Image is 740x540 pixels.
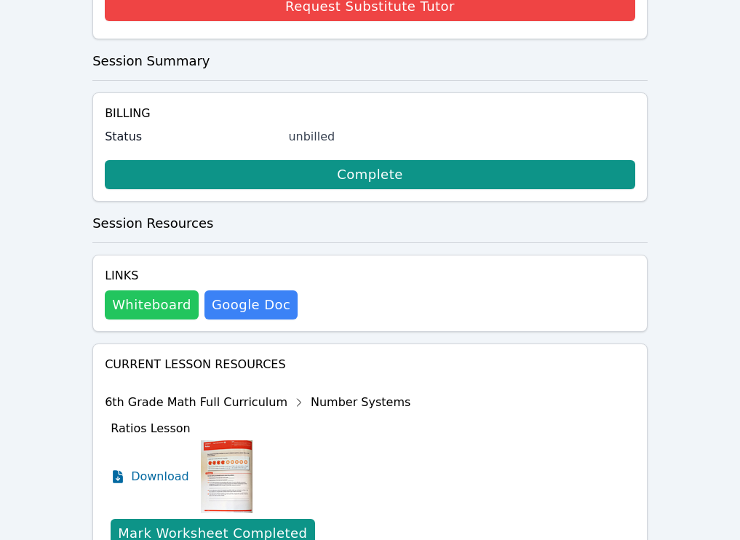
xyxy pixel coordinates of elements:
[92,51,648,71] h3: Session Summary
[111,421,191,435] span: Ratios Lesson
[288,128,635,146] div: unbilled
[131,468,189,485] span: Download
[105,128,279,146] label: Status
[105,160,635,189] a: Complete
[105,356,635,373] h4: Current Lesson Resources
[105,267,298,285] h4: Links
[111,440,189,513] a: Download
[105,290,199,319] button: Whiteboard
[201,440,252,513] img: Ratios Lesson
[204,290,298,319] a: Google Doc
[105,391,410,414] div: 6th Grade Math Full Curriculum Number Systems
[105,105,635,122] h4: Billing
[92,213,648,234] h3: Session Resources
